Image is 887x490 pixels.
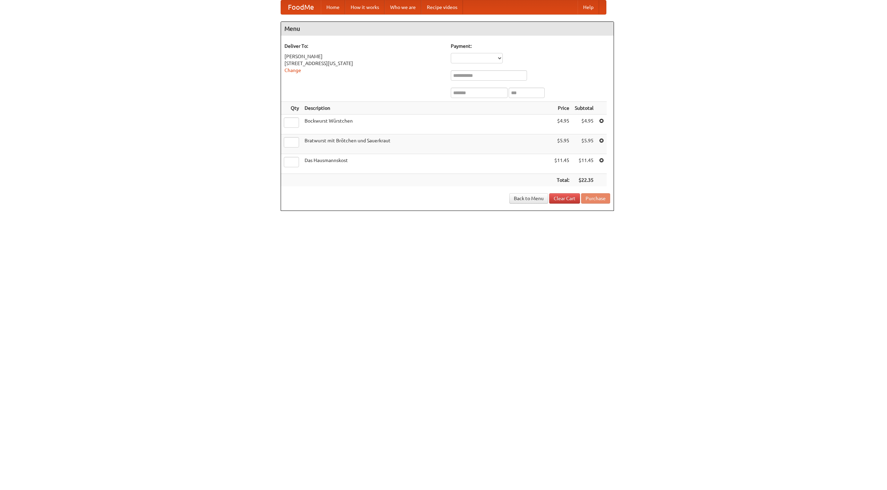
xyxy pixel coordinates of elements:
[552,134,572,154] td: $5.95
[552,174,572,187] th: Total:
[578,0,599,14] a: Help
[572,154,596,174] td: $11.45
[302,115,552,134] td: Bockwurst Würstchen
[385,0,421,14] a: Who we are
[284,53,444,60] div: [PERSON_NAME]
[572,115,596,134] td: $4.95
[549,193,580,204] a: Clear Cart
[281,102,302,115] th: Qty
[302,154,552,174] td: Das Hausmannskost
[572,134,596,154] td: $5.95
[581,193,610,204] button: Purchase
[451,43,610,50] h5: Payment:
[552,102,572,115] th: Price
[281,0,321,14] a: FoodMe
[509,193,548,204] a: Back to Menu
[572,102,596,115] th: Subtotal
[281,22,614,36] h4: Menu
[572,174,596,187] th: $22.35
[284,68,301,73] a: Change
[552,154,572,174] td: $11.45
[302,102,552,115] th: Description
[302,134,552,154] td: Bratwurst mit Brötchen und Sauerkraut
[345,0,385,14] a: How it works
[321,0,345,14] a: Home
[552,115,572,134] td: $4.95
[284,60,444,67] div: [STREET_ADDRESS][US_STATE]
[421,0,463,14] a: Recipe videos
[284,43,444,50] h5: Deliver To:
